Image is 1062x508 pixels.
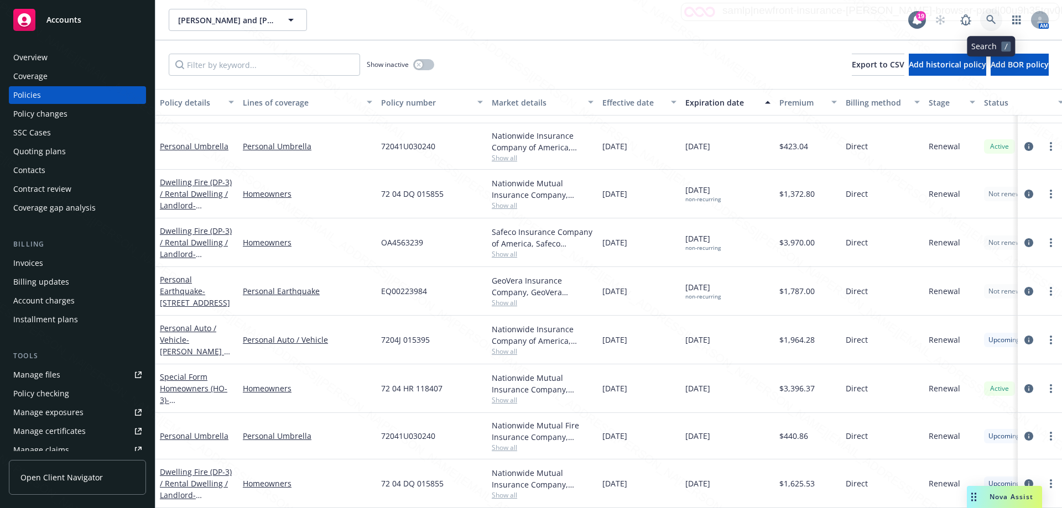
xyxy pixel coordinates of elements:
[909,54,986,76] button: Add historical policy
[243,383,372,394] a: Homeowners
[243,237,372,248] a: Homeowners
[20,472,103,483] span: Open Client Navigator
[492,226,594,249] div: Safeco Insurance Company of America, Safeco Insurance (Liberty Mutual)
[13,366,60,384] div: Manage files
[1022,477,1035,490] a: circleInformation
[243,430,372,442] a: Personal Umbrella
[13,180,71,198] div: Contract review
[685,383,710,394] span: [DATE]
[846,188,868,200] span: Direct
[243,97,360,108] div: Lines of coverage
[13,422,86,440] div: Manage certificates
[9,441,146,459] a: Manage claims
[955,9,977,31] a: Report a Bug
[9,199,146,217] a: Coverage gap analysis
[243,285,372,297] a: Personal Earthquake
[929,383,960,394] span: Renewal
[13,441,69,459] div: Manage claims
[377,89,487,116] button: Policy number
[160,431,228,441] a: Personal Umbrella
[846,97,908,108] div: Billing method
[929,97,963,108] div: Stage
[9,124,146,142] a: SSC Cases
[929,285,960,297] span: Renewal
[685,430,710,442] span: [DATE]
[9,385,146,402] a: Policy checking
[929,430,960,442] span: Renewal
[685,293,721,300] div: non-recurring
[685,478,710,489] span: [DATE]
[9,350,146,362] div: Tools
[602,430,627,442] span: [DATE]
[160,274,230,308] a: Personal Earthquake
[169,54,360,76] input: Filter by keyword...
[929,237,960,248] span: Renewal
[779,478,815,489] span: $1,625.53
[602,188,627,200] span: [DATE]
[988,384,1011,394] span: Active
[9,254,146,272] a: Invoices
[924,89,980,116] button: Stage
[846,237,868,248] span: Direct
[9,239,146,250] div: Billing
[381,430,435,442] span: 72041U030240
[841,89,924,116] button: Billing method
[9,311,146,328] a: Installment plans
[9,105,146,123] a: Policy changes
[487,89,598,116] button: Market details
[988,431,1020,441] span: Upcoming
[9,292,146,310] a: Account charges
[779,188,815,200] span: $1,372.80
[602,237,627,248] span: [DATE]
[243,188,372,200] a: Homeowners
[1044,382,1058,395] a: more
[160,323,230,368] a: Personal Auto / Vehicle
[991,54,1049,76] button: Add BOR policy
[13,311,78,328] div: Installment plans
[685,334,710,345] span: [DATE]
[685,281,721,300] span: [DATE]
[492,443,594,452] span: Show all
[13,143,66,160] div: Quoting plans
[1044,477,1058,490] a: more
[13,67,48,85] div: Coverage
[13,86,41,104] div: Policies
[988,238,1030,248] span: Not renewing
[243,334,372,345] a: Personal Auto / Vehicle
[980,9,1002,31] a: Search
[9,49,146,66] a: Overview
[238,89,377,116] button: Lines of coverage
[381,188,444,200] span: 72 04 DQ 015855
[492,323,594,347] div: Nationwide Insurance Company of America, Nationwide Insurance Company
[909,59,986,70] span: Add historical policy
[155,89,238,116] button: Policy details
[602,97,664,108] div: Effective date
[1022,236,1035,249] a: circleInformation
[13,254,43,272] div: Invoices
[9,404,146,421] a: Manage exposures
[492,130,594,153] div: Nationwide Insurance Company of America, Nationwide Insurance Company
[988,189,1030,199] span: Not renewing
[9,273,146,291] a: Billing updates
[990,492,1033,501] span: Nova Assist
[160,226,232,271] a: Dwelling Fire (DP-3) / Rental Dwelling / Landlord
[779,430,808,442] span: $440.86
[1022,382,1035,395] a: circleInformation
[929,9,951,31] a: Start snowing
[846,285,868,297] span: Direct
[852,59,904,70] span: Export to CSV
[13,105,67,123] div: Policy changes
[779,383,815,394] span: $3,396.37
[13,161,45,179] div: Contacts
[967,486,981,508] div: Drag to move
[381,237,423,248] span: OA4563239
[779,140,808,152] span: $423.04
[13,49,48,66] div: Overview
[685,140,710,152] span: [DATE]
[846,478,868,489] span: Direct
[492,372,594,395] div: Nationwide Mutual Insurance Company, Nationwide Insurance Company
[381,140,435,152] span: 72041U030240
[685,196,721,203] div: non-recurring
[160,249,230,271] span: - [STREET_ADDRESS]
[160,334,230,368] span: - [PERSON_NAME] & [PERSON_NAME]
